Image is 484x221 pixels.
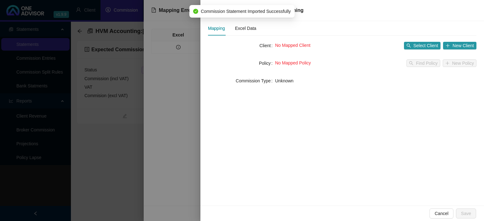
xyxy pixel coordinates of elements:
[435,210,448,217] span: Cancel
[443,42,476,49] button: New Client
[235,25,256,32] div: Excel Data
[275,60,311,65] span: No Mapped Policy
[201,8,291,15] span: Commission Statement Imported Successfully
[429,208,453,218] button: Cancel
[406,59,440,67] button: Find Policy
[406,43,411,48] span: search
[456,208,476,218] button: Save
[236,76,275,86] label: Commission Type
[259,58,275,68] label: Policy
[193,9,198,14] span: check-circle
[443,59,476,67] button: New Policy
[275,43,310,48] span: No Mapped Client
[452,42,474,49] span: New Client
[404,42,441,49] button: Select Client
[413,42,438,49] span: Select Client
[208,25,225,32] div: Mapping
[275,78,293,83] span: Unknown
[446,43,450,48] span: plus
[259,41,275,51] label: Client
